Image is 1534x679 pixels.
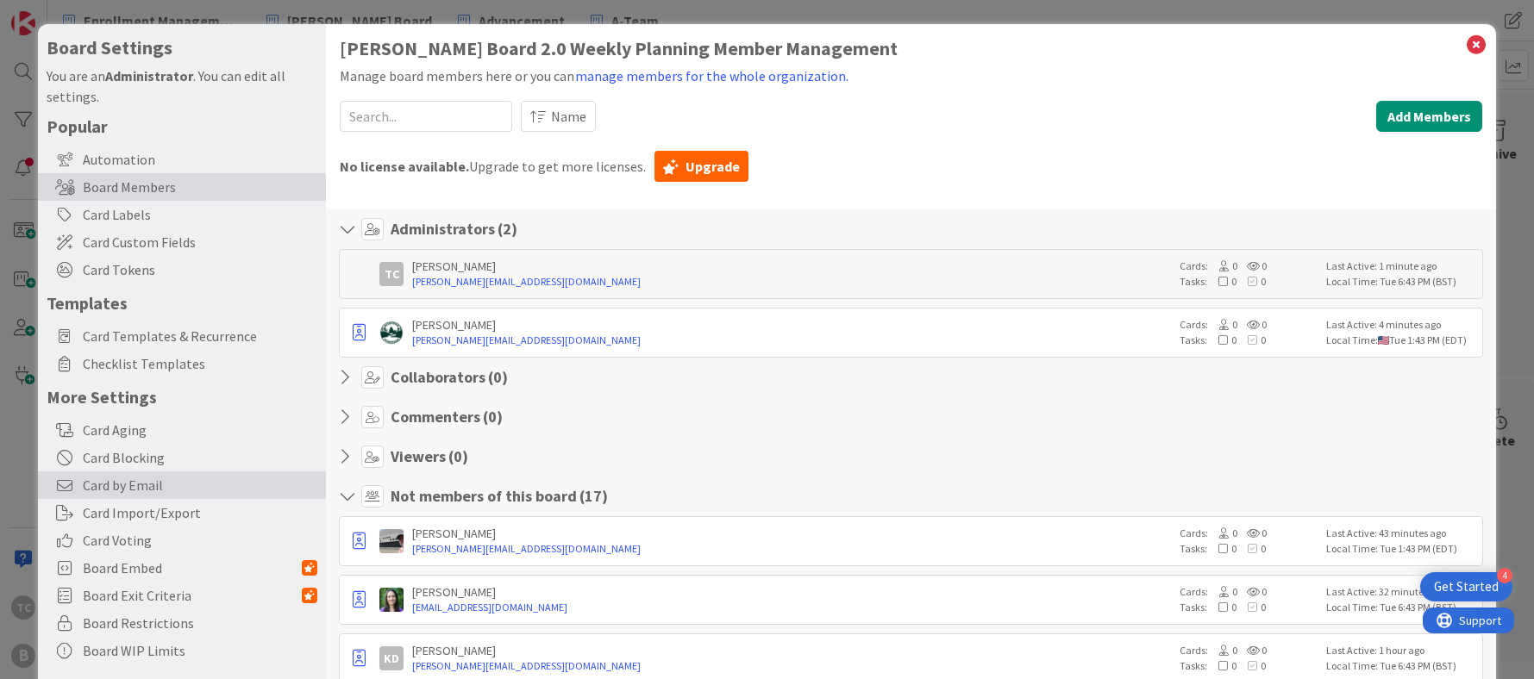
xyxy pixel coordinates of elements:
input: Search... [340,101,512,132]
h4: Collaborators [391,368,508,387]
span: 0 [1237,259,1267,272]
span: 0 [1237,275,1266,288]
div: Get Started [1434,578,1499,595]
div: Local Time: Tue 1:43 PM (EDT) [1326,541,1477,557]
div: Board Members [38,173,326,201]
h4: Board Settings [47,37,317,59]
h4: Administrators [391,220,517,239]
div: Cards: [1180,317,1318,333]
span: ( 17 ) [579,486,608,506]
span: 0 [1208,526,1237,539]
div: Last Active: 43 minutes ago [1326,526,1477,541]
span: 0 [1237,318,1267,331]
span: 0 [1237,542,1266,555]
span: ( 0 ) [483,407,503,427]
div: Tasks: [1180,274,1318,290]
button: manage members for the whole organization. [574,65,849,87]
a: [PERSON_NAME][EMAIL_ADDRESS][DOMAIN_NAME] [412,333,1170,348]
div: Tasks: [1180,600,1318,615]
div: [PERSON_NAME] [412,643,1170,658]
span: ( 0 ) [448,446,468,466]
span: 0 [1207,542,1237,555]
div: Tasks: [1180,658,1318,674]
h4: Commenters [391,408,503,427]
div: Local Time: Tue 6:43 PM (BST) [1326,658,1477,674]
img: ML [379,588,404,612]
span: Card by Email [83,475,317,495]
button: Name [521,101,596,132]
h5: More Settings [47,386,317,408]
div: Card Labels [38,201,326,228]
div: Cards: [1180,526,1318,541]
h4: Viewers [391,447,468,466]
button: Add Members [1376,101,1482,132]
div: Tasks: [1180,333,1318,348]
b: Administrator [105,67,193,84]
div: Local Time: Tue 6:43 PM (BST) [1326,600,1477,615]
h1: [PERSON_NAME] Board 2.0 Weekly Planning Member Management [340,38,1481,59]
div: KD [379,646,404,670]
span: Board Restrictions [83,613,317,633]
div: Local Time: Tue 1:43 PM (EDT) [1326,333,1477,348]
div: [PERSON_NAME] [412,259,1170,274]
div: Local Time: Tue 6:43 PM (BST) [1326,274,1477,290]
a: [EMAIL_ADDRESS][DOMAIN_NAME] [412,600,1170,615]
img: jB [379,529,404,553]
span: 0 [1208,644,1237,657]
span: Card Voting [83,530,317,551]
b: No license available. [340,158,469,175]
a: [PERSON_NAME][EMAIL_ADDRESS][DOMAIN_NAME] [412,658,1170,674]
span: 0 [1237,601,1266,614]
span: Card Templates & Recurrence [83,326,317,346]
div: Card Aging [38,416,326,444]
div: Cards: [1180,259,1318,274]
span: 0 [1208,318,1237,331]
img: TC [379,321,404,345]
span: 0 [1237,333,1266,346]
h5: Popular [47,115,317,137]
span: Name [551,106,586,127]
div: Automation [38,146,326,173]
div: Card Import/Export [38,499,326,526]
div: Cards: [1180,643,1318,658]
div: [PERSON_NAME] [412,526,1170,541]
span: Checklist Templates [83,353,317,374]
div: Open Get Started checklist, remaining modules: 4 [1420,572,1512,601]
span: 0 [1207,275,1237,288]
span: 0 [1208,259,1237,272]
div: Board WIP Limits [38,637,326,664]
div: Manage board members here or you can [340,65,1481,87]
span: Board Embed [83,558,302,578]
div: [PERSON_NAME] [412,584,1170,600]
div: Last Active: 1 minute ago [1326,259,1477,274]
span: ( 2 ) [498,219,517,239]
h5: Templates [47,292,317,314]
span: Upgrade to get more licenses. [340,156,646,177]
span: 0 [1207,601,1237,614]
a: [PERSON_NAME][EMAIL_ADDRESS][DOMAIN_NAME] [412,274,1170,290]
span: Card Custom Fields [83,232,317,252]
span: 0 [1237,526,1267,539]
div: [PERSON_NAME] [412,317,1170,333]
span: 0 [1237,644,1267,657]
div: You are an . You can edit all settings. [47,65,317,107]
h4: Not members of this board [391,487,608,506]
div: Last Active: 1 hour ago [1326,643,1477,658]
span: ( 0 ) [488,367,508,387]
img: us.png [1378,336,1389,345]
a: Upgrade [654,151,748,182]
span: Board Exit Criteria [83,585,302,606]
div: Cards: [1180,584,1318,600]
div: Tasks: [1180,541,1318,557]
span: 0 [1208,585,1237,598]
div: 4 [1497,568,1512,583]
div: Card Blocking [38,444,326,471]
span: 0 [1207,659,1237,672]
div: TC [379,262,404,286]
span: Support [36,3,78,23]
a: [PERSON_NAME][EMAIL_ADDRESS][DOMAIN_NAME] [412,541,1170,557]
span: 0 [1207,333,1237,346]
div: Last Active: 4 minutes ago [1326,317,1477,333]
span: Card Tokens [83,259,317,280]
span: 0 [1237,585,1267,598]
